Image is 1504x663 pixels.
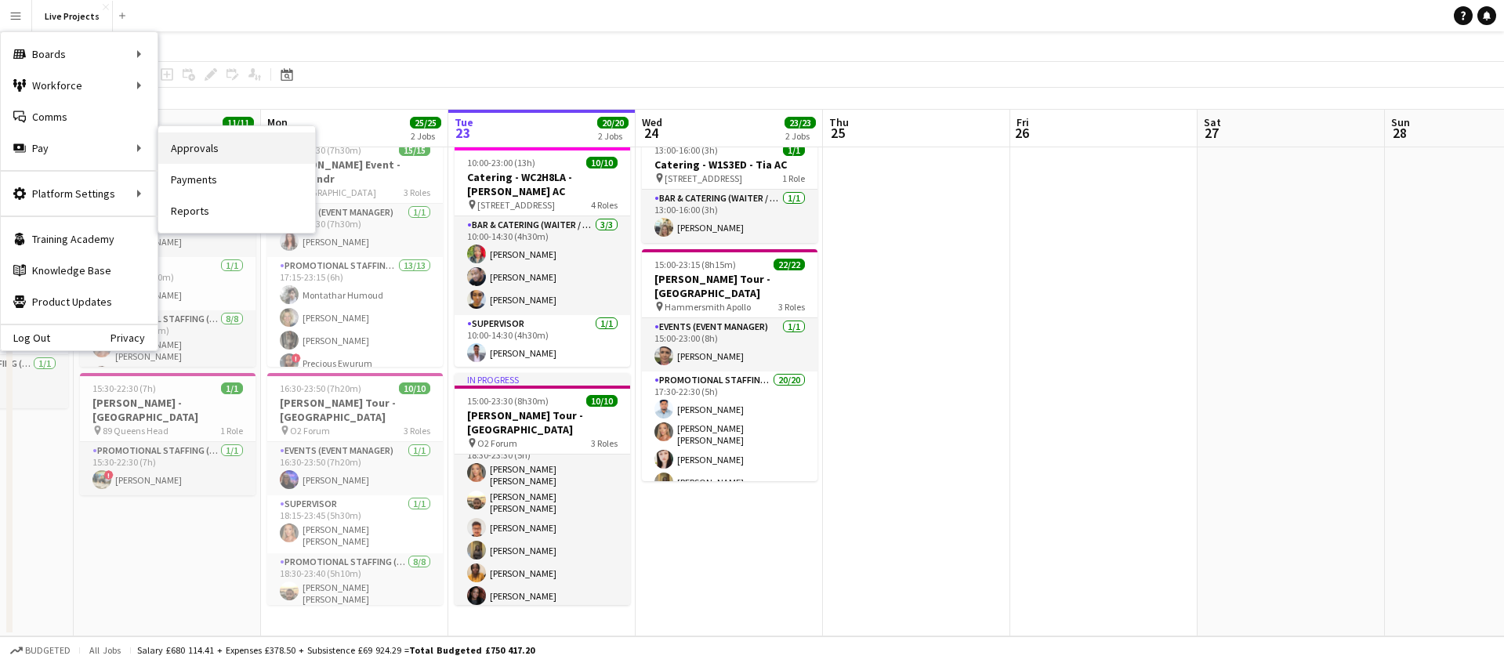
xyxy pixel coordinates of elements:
span: 1 Role [782,172,805,184]
a: Approvals [158,132,315,164]
h3: [PERSON_NAME] Tour - [GEOGRAPHIC_DATA] [455,408,630,437]
span: 23/23 [785,117,816,129]
span: 15:00-23:15 (8h15m) [654,259,736,270]
app-job-card: 15:30-22:30 (7h)1/1[PERSON_NAME] - [GEOGRAPHIC_DATA] 89 Queens Head1 RolePromotional Staffing (Ex... [80,373,255,495]
app-card-role: Bar & Catering (Waiter / waitress)1/113:00-16:00 (3h)[PERSON_NAME] [642,190,817,243]
div: Workforce [1,70,158,101]
h3: Catering - W1S3ED - Tia AC [642,158,817,172]
h3: [PERSON_NAME] Event - Overyondr [267,158,443,186]
span: [STREET_ADDRESS] [477,199,555,211]
span: 10/10 [586,157,618,168]
span: 10/10 [399,382,430,394]
a: Comms [1,101,158,132]
span: ! [104,470,114,480]
app-job-card: 15:00-23:45 (8h45m)10/10[PERSON_NAME] Tour - [GEOGRAPHIC_DATA] O2 Forum3 RolesEvents (Event Manag... [80,135,255,367]
a: Training Academy [1,223,158,255]
app-card-role: Events (Event Manager)1/116:30-23:50 (7h20m)[PERSON_NAME] [267,442,443,495]
span: 20/20 [597,117,629,129]
span: Budgeted [25,645,71,656]
span: 1 Role [220,425,243,437]
span: 1/1 [783,144,805,156]
span: 28 [1389,124,1410,142]
app-job-card: 13:00-16:00 (3h)1/1Catering - W1S3ED - Tia AC [STREET_ADDRESS]1 RoleBar & Catering (Waiter / wait... [642,135,817,243]
span: Mon [267,115,288,129]
h3: Catering - WC2H8LA - [PERSON_NAME] AC [455,170,630,198]
span: 11/11 [223,117,254,129]
span: Sat [1204,115,1221,129]
div: In progress [455,373,630,386]
app-job-card: In progress10:00-23:00 (13h)10/10Catering - WC2H8LA - [PERSON_NAME] AC [STREET_ADDRESS]4 RolesBar... [455,135,630,367]
div: Boards [1,38,158,70]
span: 26 [1014,124,1029,142]
span: 10/10 [586,395,618,407]
span: 15:00-23:30 (8h30m) [467,395,549,407]
a: Reports [158,195,315,226]
h3: [PERSON_NAME] Tour - [GEOGRAPHIC_DATA] [642,272,817,300]
app-card-role: Supervisor1/118:15-23:45 (5h30m)[PERSON_NAME] [80,257,255,310]
span: All jobs [86,644,124,656]
app-job-card: In progress15:00-23:30 (8h30m)10/10[PERSON_NAME] Tour - [GEOGRAPHIC_DATA] O2 Forum3 RolesSupervis... [455,373,630,605]
span: 10:00-23:00 (13h) [467,157,535,168]
span: O2 Forum [290,425,330,437]
span: 27 [1201,124,1221,142]
div: 2 Jobs [598,130,628,142]
span: Hammersmith Apollo [665,301,751,313]
button: Budgeted [8,642,73,659]
span: 25/25 [410,117,441,129]
a: Product Updates [1,286,158,317]
span: 15:30-22:30 (7h) [92,382,156,394]
app-job-card: 16:00-23:30 (7h30m)15/15[PERSON_NAME] Event - Overyondr [GEOGRAPHIC_DATA]3 RolesEvents (Event Man... [267,135,443,367]
span: Tue [455,115,473,129]
h3: [PERSON_NAME] - [GEOGRAPHIC_DATA] [80,396,255,424]
app-card-role: Promotional Staffing (Exhibition Host)8/818:30-23:30 (5h)[PERSON_NAME] [PERSON_NAME][PERSON_NAME]... [455,435,630,661]
span: 16:30-23:50 (7h20m) [280,382,361,394]
span: [GEOGRAPHIC_DATA] [290,187,376,198]
app-card-role: Supervisor1/118:15-23:45 (5h30m)[PERSON_NAME] [PERSON_NAME] [267,495,443,553]
button: Live Projects [32,1,113,31]
span: 3 Roles [404,187,430,198]
span: 4 Roles [591,199,618,211]
span: Fri [1017,115,1029,129]
div: Salary £680 114.41 + Expenses £378.50 + Subsistence £69 924.29 = [137,644,535,656]
span: 89 Queens Head [103,425,169,437]
app-card-role: Events (Event Manager)1/115:00-23:00 (8h)[PERSON_NAME] [642,318,817,371]
app-card-role: Promotional Staffing (Exhibition Host)13/1317:15-23:15 (6h)Montathar Humoud[PERSON_NAME][PERSON_N... [267,257,443,588]
a: Log Out [1,331,50,344]
span: 25 [827,124,849,142]
app-job-card: 15:00-23:15 (8h15m)22/22[PERSON_NAME] Tour - [GEOGRAPHIC_DATA] Hammersmith Apollo3 RolesEvents (E... [642,249,817,481]
a: Payments [158,164,315,195]
span: Sun [1391,115,1410,129]
app-card-role: Promotional Staffing (Exhibition Host)8/818:30-23:35 (5h5m)[PERSON_NAME] [PERSON_NAME] [80,310,255,532]
span: O2 Forum [477,437,517,449]
app-card-role: Supervisor1/110:00-14:30 (4h30m)[PERSON_NAME] [455,315,630,368]
span: 3 Roles [591,437,618,449]
span: 1/1 [221,382,243,394]
div: 2 Jobs [411,130,440,142]
span: ! [292,353,301,363]
app-card-role: Events (Event Manager)1/116:00-23:30 (7h30m)[PERSON_NAME] [267,204,443,257]
span: 22 [265,124,288,142]
app-card-role: Bar & Catering (Waiter / waitress)3/310:00-14:30 (4h30m)[PERSON_NAME][PERSON_NAME][PERSON_NAME] [455,216,630,315]
span: Wed [642,115,662,129]
span: 3 Roles [778,301,805,313]
a: Privacy [111,331,158,344]
span: Thu [829,115,849,129]
div: Platform Settings [1,178,158,209]
app-card-role: Promotional Staffing (Exhibition Host)1/115:30-22:30 (7h)![PERSON_NAME] [80,442,255,495]
a: Knowledge Base [1,255,158,286]
span: 15/15 [399,144,430,156]
div: Pay [1,132,158,164]
app-job-card: 16:30-23:50 (7h20m)10/10[PERSON_NAME] Tour - [GEOGRAPHIC_DATA] O2 Forum3 RolesEvents (Event Manag... [267,373,443,605]
span: 13:00-16:00 (3h) [654,144,718,156]
span: 16:00-23:30 (7h30m) [280,144,361,156]
span: 3 Roles [404,425,430,437]
div: 2 Jobs [785,130,815,142]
